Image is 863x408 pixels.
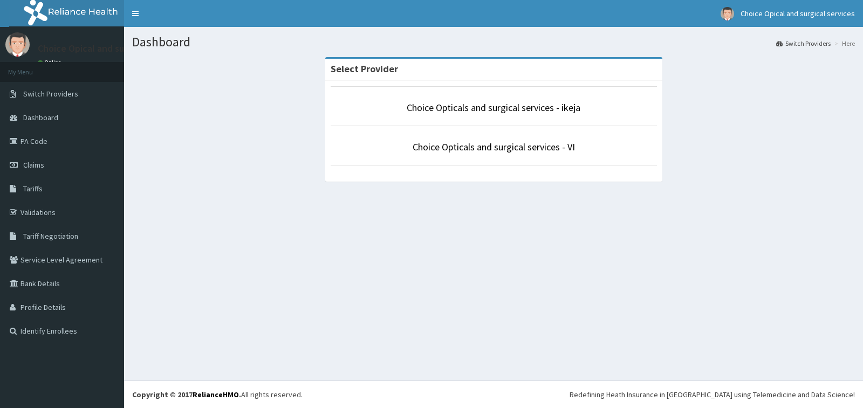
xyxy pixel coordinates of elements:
[38,59,64,66] a: Online
[38,44,184,53] p: Choice Opical and surgical services
[331,63,398,75] strong: Select Provider
[23,160,44,170] span: Claims
[193,390,239,399] a: RelianceHMO
[132,390,241,399] strong: Copyright © 2017 .
[23,184,43,193] span: Tariffs
[741,9,855,18] span: Choice Opical and surgical services
[413,141,575,153] a: Choice Opticals and surgical services - VI
[407,101,580,114] a: Choice Opticals and surgical services - ikeja
[124,381,863,408] footer: All rights reserved.
[23,113,58,122] span: Dashboard
[721,7,734,20] img: User Image
[23,89,78,99] span: Switch Providers
[23,231,78,241] span: Tariff Negotiation
[570,389,855,400] div: Redefining Heath Insurance in [GEOGRAPHIC_DATA] using Telemedicine and Data Science!
[832,39,855,48] li: Here
[5,32,30,57] img: User Image
[132,35,855,49] h1: Dashboard
[776,39,831,48] a: Switch Providers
